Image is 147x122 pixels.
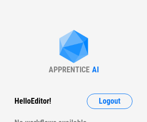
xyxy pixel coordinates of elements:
div: AI [92,65,99,74]
button: Logout [87,94,133,109]
span: Logout [99,97,120,105]
div: Hello Editor ! [14,94,51,109]
img: Apprentice AI [54,30,93,65]
div: APPRENTICE [49,65,90,74]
